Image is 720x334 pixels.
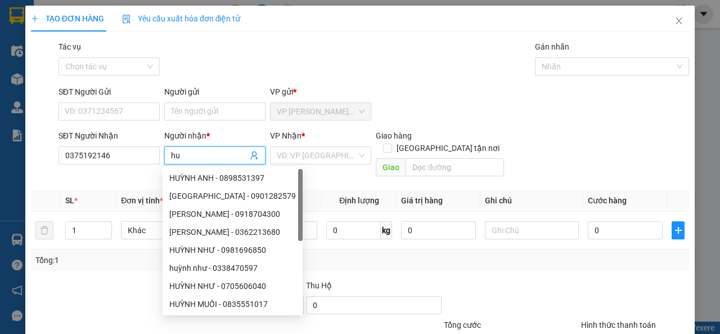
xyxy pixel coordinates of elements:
input: 0 [401,221,476,239]
div: SĐT Người Nhận [58,130,160,142]
div: HUỲNH THANH BÁ - 0362213680 [163,223,303,241]
span: plus [31,15,39,23]
div: [GEOGRAPHIC_DATA] - 0901282579 [169,190,296,202]
div: HUỲNH ANH - 0898531397 [169,172,296,184]
span: Yêu cầu xuất hóa đơn điện tử [122,14,241,23]
img: icon [122,15,131,24]
div: HUỲNH TRUNG GIANG - 0901282579 [163,187,303,205]
span: Giá trị hàng [401,196,443,205]
div: Người nhận [164,130,265,142]
div: HUỲNH THỊ HẰNG - 0918704300 [163,205,303,223]
span: plus [672,226,684,235]
span: Cước hàng [588,196,627,205]
input: Dọc đường [406,158,503,176]
div: HUỲNH NHƯ - 0981696850 [169,244,296,256]
label: Gán nhãn [535,42,569,51]
div: HUỲNH NHƯ - 0705606040 [169,280,296,292]
div: VP gửi [270,86,371,98]
button: Close [663,6,695,37]
span: VP Trần Phú (Hàng) [277,103,364,120]
div: HUỲNH ANH - 0898531397 [163,169,303,187]
span: TẠO ĐƠN HÀNG [31,14,104,23]
div: [PERSON_NAME] - 0362213680 [169,226,296,238]
span: Giao [376,158,406,176]
div: SĐT Người Gửi [58,86,160,98]
span: Thu Hộ [306,281,332,290]
div: HUỲNH MUỐI - 0835551017 [169,298,296,310]
div: huỳnh như - 0338470597 [163,259,303,277]
div: HUỲNH NHƯ - 0705606040 [163,277,303,295]
label: Hình thức thanh toán [581,320,656,329]
div: HUỲNH NHƯ - 0981696850 [163,241,303,259]
input: Ghi Chú [485,221,579,239]
span: close [674,16,683,25]
span: Định lượng [339,196,379,205]
button: plus [672,221,685,239]
span: Tổng cước [444,320,481,329]
label: Tác vụ [58,42,81,51]
span: VP Nhận [270,131,301,140]
span: Giao hàng [376,131,412,140]
span: SL [65,196,74,205]
span: kg [381,221,392,239]
div: HUỲNH MUỐI - 0835551017 [163,295,303,313]
span: Đơn vị tính [121,196,163,205]
div: Tổng: 1 [35,254,279,266]
button: delete [35,221,53,239]
div: [PERSON_NAME] - 0918704300 [169,208,296,220]
span: [GEOGRAPHIC_DATA] tận nơi [392,142,504,154]
div: Người gửi [164,86,265,98]
span: Khác [128,222,208,239]
th: Ghi chú [480,190,583,212]
span: user-add [250,151,259,160]
div: huỳnh như - 0338470597 [169,262,296,274]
